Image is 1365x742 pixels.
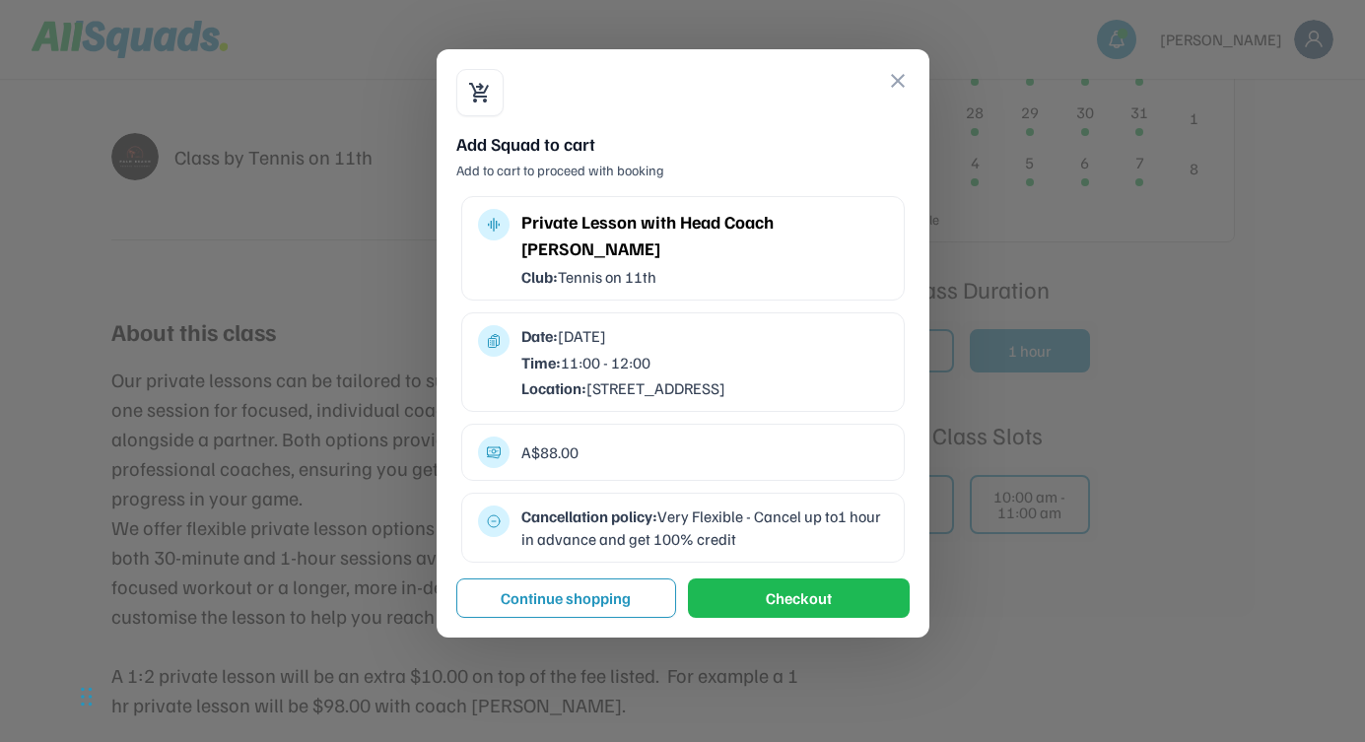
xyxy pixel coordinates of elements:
strong: Cancellation policy: [521,506,657,526]
div: Tennis on 11th [521,266,888,288]
div: [STREET_ADDRESS] [521,377,888,399]
button: Checkout [688,578,910,618]
div: Private Lesson with Head Coach [PERSON_NAME] [521,209,888,262]
div: 11:00 - 12:00 [521,352,888,373]
div: [DATE] [521,325,888,347]
div: A$88.00 [521,441,888,463]
strong: Date: [521,326,558,346]
button: shopping_cart_checkout [468,81,492,104]
button: close [886,69,910,93]
strong: Location: [521,378,586,398]
strong: Club: [521,267,558,287]
div: Add Squad to cart [456,132,910,157]
button: Continue shopping [456,578,676,618]
div: Very Flexible - Cancel up to1 hour in advance and get 100% credit [521,506,888,550]
button: multitrack_audio [486,217,502,233]
div: Add to cart to proceed with booking [456,161,910,180]
strong: Time: [521,353,561,372]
